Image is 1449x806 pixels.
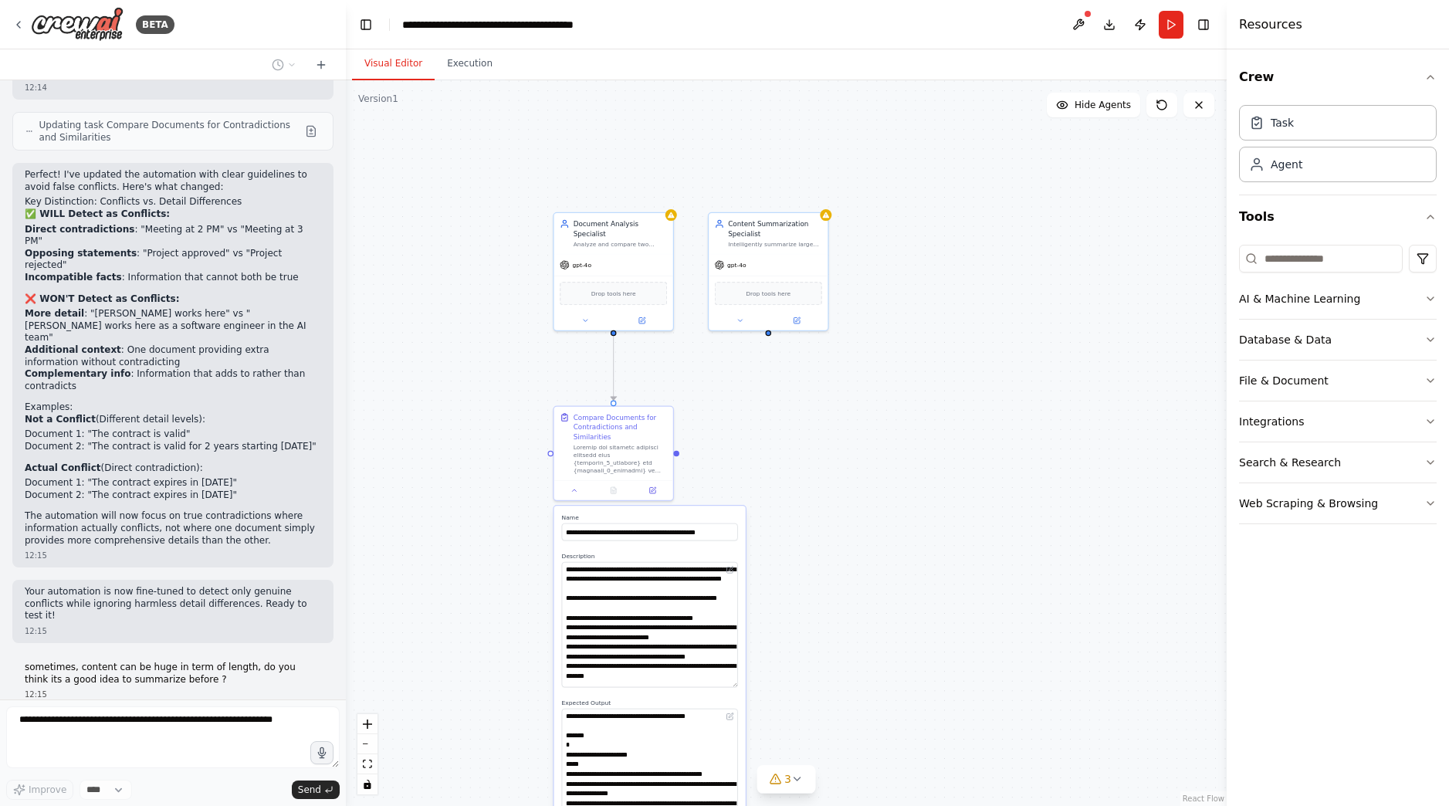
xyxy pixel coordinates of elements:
h2: Key Distinction: Conflicts vs. Detail Differences [25,196,321,208]
li: : "Meeting at 2 PM" vs "Meeting at 3 PM" [25,224,321,248]
div: Tools [1239,239,1437,537]
button: zoom in [357,714,377,734]
button: Open in side panel [614,315,669,327]
li: : "[PERSON_NAME] works here" vs "[PERSON_NAME] works here as a software engineer in the AI team" [25,308,321,344]
nav: breadcrumb [402,17,576,32]
strong: ❌ WON'T Detect as Conflicts: [25,293,180,304]
span: Send [298,784,321,796]
button: Open in editor [724,564,736,575]
span: Improve [29,784,66,796]
span: Hide Agents [1075,99,1131,111]
button: Switch to previous chat [266,56,303,74]
label: Name [562,513,738,521]
p: Perfect! I've updated the automation with clear guidelines to avoid false conflicts. Here's what ... [25,169,321,193]
span: Drop tools here [746,289,791,299]
span: 3 [784,771,791,787]
button: Hide left sidebar [355,14,377,36]
li: Document 2: "The contract expires in [DATE]" [25,489,321,502]
p: Your automation is now fine-tuned to detect only genuine conflicts while ignoring harmless detail... [25,586,321,622]
div: Crew [1239,99,1437,195]
button: No output available [593,485,634,496]
button: Click to speak your automation idea [310,741,333,764]
strong: Additional context [25,344,121,355]
div: Document Analysis Specialist [574,219,668,239]
button: Send [292,781,340,799]
strong: More detail [25,308,84,319]
div: Intelligently summarize large content blocks while preserving critical facts, claims, and stateme... [728,240,822,248]
h2: Examples: [25,401,321,414]
div: Analyze and compare two documents with their associated content blocks to identify contradictory ... [574,240,668,248]
span: gpt-4o [727,261,747,269]
label: Expected Output [562,699,738,706]
div: Database & Data [1239,332,1332,347]
h4: Resources [1239,15,1302,34]
li: : One document providing extra information without contradicting [25,344,321,368]
div: BETA [136,15,174,34]
label: Description [562,552,738,560]
div: Web Scraping & Browsing [1239,496,1378,511]
div: Content Summarization SpecialistIntelligently summarize large content blocks while preserving cri... [708,212,829,331]
span: gpt-4o [572,261,591,269]
button: Integrations [1239,401,1437,442]
div: Task [1271,115,1294,130]
button: Open in side panel [769,315,824,327]
li: : "Project approved" vs "Project rejected" [25,248,321,272]
p: (Direct contradiction): [25,462,321,475]
button: File & Document [1239,361,1437,401]
button: fit view [357,754,377,774]
div: Loremip dol sitametc adipisci elitsedd eius {temporin_5_utlabore} etd {magnaali_0_enimadmi} ve qu... [574,443,668,474]
img: Logo [31,7,124,42]
div: Compare Documents for Contradictions and Similarities [574,412,668,442]
button: Execution [435,48,505,80]
div: 12:15 [25,689,321,700]
button: Visual Editor [352,48,435,80]
p: sometimes, content can be huge in term of length, do you think its a good idea to summarize before ? [25,662,321,686]
div: 12:15 [25,550,321,561]
g: Edge from 92e3ef98-1965-48c9-925a-002c1527e4d4 to 6495946b-4005-42a1-8fc3-337b869b7631 [608,336,618,400]
li: : Information that cannot both be true [25,272,321,284]
div: 12:15 [25,625,321,637]
li: Document 1: "The contract is valid" [25,428,321,441]
li: : Information that adds to rather than contradicts [25,368,321,392]
button: Crew [1239,56,1437,99]
button: 3 [757,765,816,794]
span: Drop tools here [591,289,636,299]
p: (Different detail levels): [25,414,321,426]
li: Document 2: "The contract is valid for 2 years starting [DATE]" [25,441,321,453]
div: File & Document [1239,373,1329,388]
div: Integrations [1239,414,1304,429]
strong: Opposing statements [25,248,137,259]
button: Database & Data [1239,320,1437,360]
strong: Incompatible facts [25,272,122,283]
button: zoom out [357,734,377,754]
div: Content Summarization Specialist [728,219,822,239]
p: The automation will now focus on true contradictions where information actually conflicts, not wh... [25,510,321,547]
strong: Not a Conflict [25,414,96,425]
button: AI & Machine Learning [1239,279,1437,319]
span: Updating task Compare Documents for Contradictions and Similarities [39,119,299,144]
button: toggle interactivity [357,774,377,794]
div: AI & Machine Learning [1239,291,1360,306]
strong: Complementary info [25,368,130,379]
button: Hide right sidebar [1193,14,1214,36]
button: Improve [6,780,73,800]
button: Search & Research [1239,442,1437,483]
strong: Actual Conflict [25,462,101,473]
div: React Flow controls [357,714,377,794]
button: Open in side panel [636,485,669,496]
div: Agent [1271,157,1302,172]
button: Start a new chat [309,56,333,74]
button: Hide Agents [1047,93,1140,117]
div: Document Analysis SpecialistAnalyze and compare two documents with their associated content block... [553,212,674,331]
li: Document 1: "The contract expires in [DATE]" [25,477,321,489]
div: Search & Research [1239,455,1341,470]
div: 12:14 [25,82,321,93]
button: Open in editor [724,710,736,722]
strong: ✅ WILL Detect as Conflicts: [25,208,170,219]
div: Version 1 [358,93,398,105]
button: Tools [1239,195,1437,239]
div: Compare Documents for Contradictions and SimilaritiesLoremip dol sitametc adipisci elitsedd eius ... [553,406,674,501]
a: React Flow attribution [1183,794,1224,803]
button: Web Scraping & Browsing [1239,483,1437,523]
strong: Direct contradictions [25,224,134,235]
